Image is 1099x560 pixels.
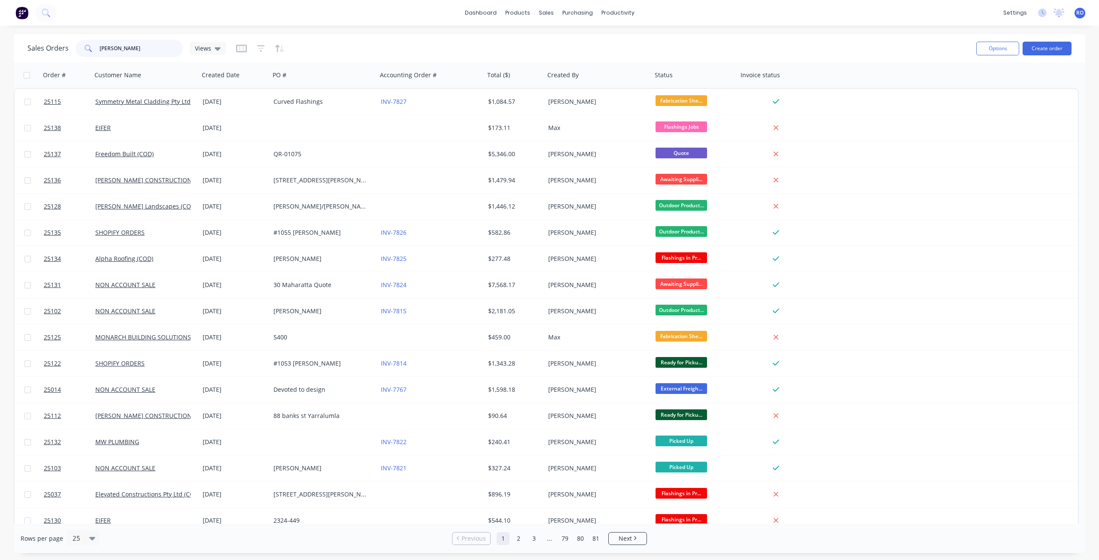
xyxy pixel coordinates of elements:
div: [STREET_ADDRESS][PERSON_NAME][PERSON_NAME] [273,490,369,499]
a: 25134 [44,246,95,272]
span: 25102 [44,307,61,315]
a: Freedom Built (COD) [95,150,154,158]
button: Create order [1023,42,1072,55]
div: [PERSON_NAME] [548,464,644,472]
div: $459.00 [488,333,539,342]
div: $327.24 [488,464,539,472]
button: Options [976,42,1019,55]
span: 25103 [44,464,61,472]
div: [DATE] [203,359,267,368]
a: 25125 [44,324,95,350]
div: Accounting Order # [380,71,437,79]
a: Elevated Constructions Pty Ltd (COD) [95,490,200,498]
a: Page 81 [589,532,602,545]
div: $240.41 [488,438,539,446]
div: $173.11 [488,124,539,132]
a: NON ACCOUNT SALE [95,281,155,289]
div: $582.86 [488,228,539,237]
a: NON ACCOUNT SALE [95,385,155,394]
a: 25135 [44,220,95,245]
a: [PERSON_NAME] CONSTRUCTIONS [95,412,195,420]
span: 25137 [44,150,61,158]
span: 25135 [44,228,61,237]
div: Invoice status [741,71,780,79]
a: 25103 [44,455,95,481]
span: 25125 [44,333,61,342]
a: Symmetry Metal Cladding Pty Ltd [95,97,191,106]
div: [STREET_ADDRESS][PERSON_NAME] [273,176,369,185]
span: 25115 [44,97,61,106]
div: [PERSON_NAME] [548,385,644,394]
div: [PERSON_NAME] [548,412,644,420]
span: 25014 [44,385,61,394]
span: Next [619,534,632,543]
a: 25112 [44,403,95,429]
span: Picked Up [656,436,707,446]
div: [DATE] [203,202,267,211]
span: 25132 [44,438,61,446]
div: purchasing [558,6,597,19]
div: [PERSON_NAME] [548,307,644,315]
div: Total ($) [487,71,510,79]
div: [PERSON_NAME] [273,464,369,472]
div: [PERSON_NAME] [548,359,644,368]
a: [PERSON_NAME] CONSTRUCTIONS [95,176,195,184]
span: 25112 [44,412,61,420]
div: [DATE] [203,307,267,315]
div: 2324-449 [273,516,369,525]
span: Rows per page [21,534,63,543]
div: [DATE] [203,150,267,158]
a: 25136 [44,167,95,193]
div: $1,343.28 [488,359,539,368]
div: $1,084.57 [488,97,539,106]
span: Outdoor Product... [656,305,707,315]
a: 25132 [44,429,95,455]
a: INV-7767 [381,385,407,394]
div: [DATE] [203,464,267,472]
div: [DATE] [203,333,267,342]
a: NON ACCOUNT SALE [95,464,155,472]
a: INV-7821 [381,464,407,472]
span: 25128 [44,202,61,211]
a: dashboard [461,6,501,19]
a: Previous page [452,534,490,543]
div: 30 Maharatta Quote [273,281,369,289]
a: INV-7815 [381,307,407,315]
div: sales [534,6,558,19]
a: INV-7824 [381,281,407,289]
div: 88 banks st Yarralumla [273,412,369,420]
div: [DATE] [203,490,267,499]
a: Jump forward [543,532,556,545]
span: 25130 [44,516,61,525]
span: Awaiting Suppli... [656,278,707,289]
div: [DATE] [203,97,267,106]
a: 25122 [44,351,95,376]
div: Created Date [202,71,240,79]
span: Fabrication She... [656,95,707,106]
div: $544.10 [488,516,539,525]
div: [PERSON_NAME] [548,202,644,211]
div: $1,598.18 [488,385,539,394]
span: 25122 [44,359,61,368]
div: $277.48 [488,254,539,263]
span: Picked Up [656,462,707,472]
div: [DATE] [203,516,267,525]
a: Next page [609,534,647,543]
div: $5,346.00 [488,150,539,158]
div: [PERSON_NAME] [548,97,644,106]
a: MONARCH BUILDING SOLUTIONS (AUST) PTY LTD [95,333,236,341]
span: Views [195,44,211,53]
div: [DATE] [203,438,267,446]
div: $1,446.12 [488,202,539,211]
div: [DATE] [203,124,267,132]
a: EIFER [95,124,111,132]
div: $896.19 [488,490,539,499]
span: 25134 [44,254,61,263]
a: INV-7825 [381,254,407,263]
span: Previous [461,534,486,543]
span: Flashings in Pr... [656,514,707,525]
div: Max [548,124,644,132]
div: Order # [43,71,66,79]
a: 25130 [44,508,95,533]
ul: Pagination [449,532,650,545]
